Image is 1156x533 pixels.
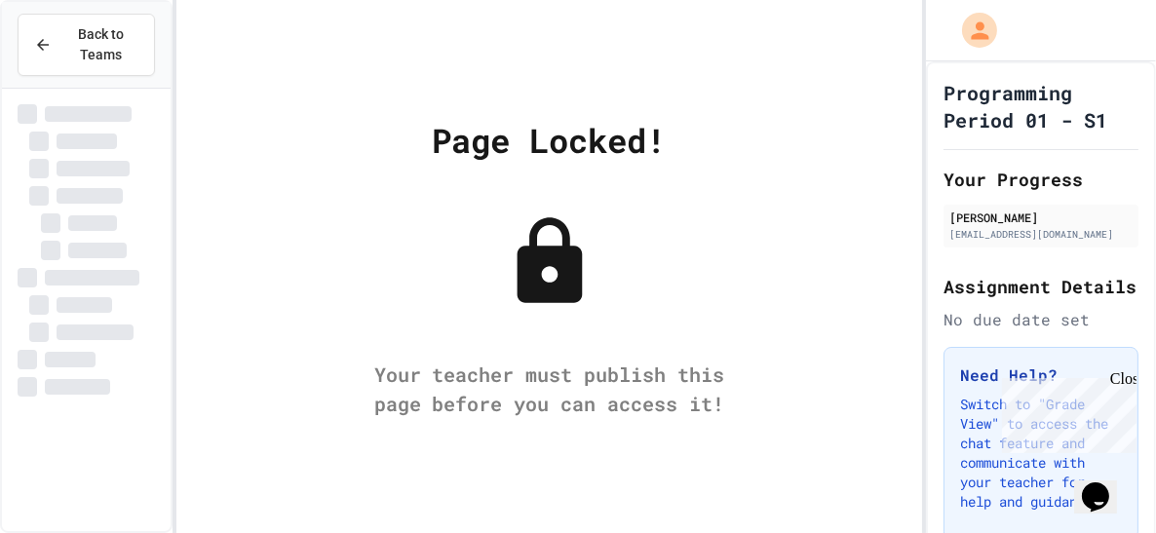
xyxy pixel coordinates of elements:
h2: Your Progress [944,166,1138,193]
div: Your teacher must publish this page before you can access it! [355,360,745,418]
button: Back to Teams [18,14,155,76]
div: [EMAIL_ADDRESS][DOMAIN_NAME] [949,227,1133,242]
iframe: chat widget [1074,455,1137,514]
span: Back to Teams [63,24,138,65]
p: Switch to "Grade View" to access the chat feature and communicate with your teacher for help and ... [960,395,1122,512]
h3: Need Help? [960,363,1122,387]
h1: Programming Period 01 - S1 [944,79,1138,133]
div: No due date set [944,308,1138,331]
div: My Account [942,8,1002,53]
div: [PERSON_NAME] [949,209,1133,226]
div: Page Locked! [433,115,667,165]
div: Chat with us now!Close [8,8,135,124]
iframe: chat widget [994,370,1137,453]
h2: Assignment Details [944,273,1138,300]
